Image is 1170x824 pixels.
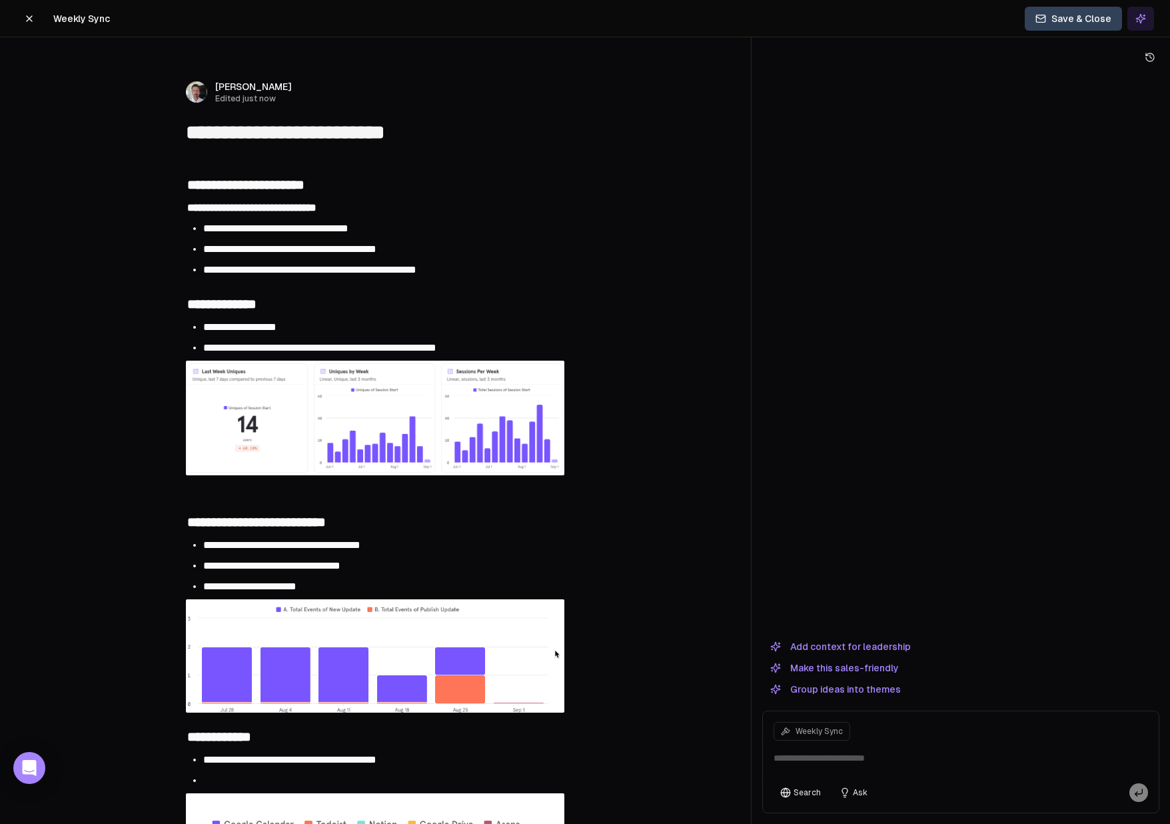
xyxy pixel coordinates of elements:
[774,783,828,802] button: Search
[186,81,207,103] img: _image
[762,681,909,697] button: Group ideas into themes
[833,783,874,802] button: Ask
[13,752,45,784] div: Open Intercom Messenger
[186,599,564,713] img: 2025-09-02_13-31-30.png
[186,361,564,475] img: 2025-09-02_13-28-04.png
[1025,7,1122,31] button: Save & Close
[53,12,110,25] span: Weekly Sync
[215,80,292,93] span: [PERSON_NAME]
[796,726,843,737] span: Weekly Sync
[762,660,907,676] button: Make this sales-friendly
[762,639,919,655] button: Add context for leadership
[215,93,292,104] span: Edited just now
